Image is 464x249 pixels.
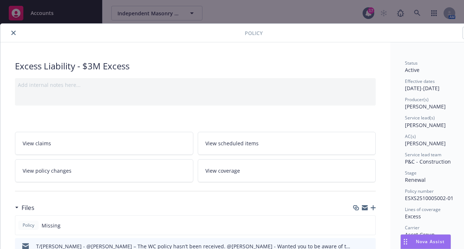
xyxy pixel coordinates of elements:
[15,203,34,212] div: Files
[15,60,376,72] div: Excess Liability - $3M Excess
[21,222,36,229] span: Policy
[405,122,446,129] span: [PERSON_NAME]
[405,115,435,121] span: Service lead(s)
[405,195,453,202] span: ESXS2510005002-01
[198,159,376,182] a: View coverage
[205,139,259,147] span: View scheduled items
[405,231,435,238] span: Ascot Group
[405,140,446,147] span: [PERSON_NAME]
[405,133,416,139] span: AC(s)
[405,170,417,176] span: Stage
[405,78,435,84] span: Effective dates
[22,203,34,212] h3: Files
[405,176,426,183] span: Renewal
[405,152,441,158] span: Service lead team
[405,206,441,212] span: Lines of coverage
[405,213,421,220] span: Excess
[23,167,71,175] span: View policy changes
[405,66,419,73] span: Active
[405,60,418,66] span: Status
[405,225,419,231] span: Carrier
[416,238,445,245] span: Nova Assist
[42,222,61,229] span: Missing
[9,28,18,37] button: close
[405,188,434,194] span: Policy number
[205,167,240,175] span: View coverage
[23,139,51,147] span: View claims
[18,81,373,89] div: Add internal notes here...
[405,158,451,165] span: P&C - Construction
[405,103,446,110] span: [PERSON_NAME]
[15,132,193,155] a: View claims
[401,234,451,249] button: Nova Assist
[198,132,376,155] a: View scheduled items
[405,96,429,103] span: Producer(s)
[401,235,410,249] div: Drag to move
[15,159,193,182] a: View policy changes
[245,29,263,37] span: Policy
